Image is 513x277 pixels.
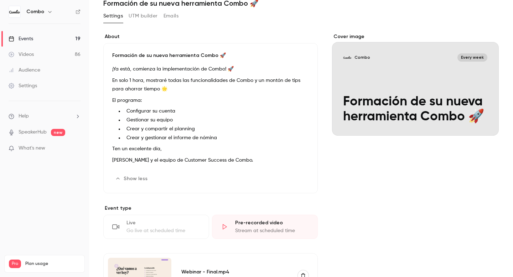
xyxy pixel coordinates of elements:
[9,35,33,42] div: Events
[112,96,309,105] p: El programa:
[112,76,309,93] p: En solo 1 hora, mostraré todas las funcionalidades de Combo y un montón de tips para ahorrar tiem...
[9,260,21,268] span: Pro
[124,134,309,142] li: Crear y gestionar el informe de nómina
[9,6,20,17] img: Combo
[112,156,309,164] p: [PERSON_NAME] y el equipo de Customer Success de Combo.
[72,145,81,152] iframe: Noticeable Trigger
[9,67,40,74] div: Audience
[126,219,200,226] div: Live
[19,129,47,136] a: SpeakerHub
[103,10,123,22] button: Settings
[212,215,318,239] div: Pre-recorded videoStream at scheduled time
[235,227,309,234] div: Stream at scheduled time
[25,261,80,267] span: Plan usage
[332,33,499,40] label: Cover image
[103,205,318,212] p: Event type
[112,52,309,59] p: Formación de su nueva herramienta Combo 🚀
[112,65,309,73] p: ¡Ya está, comienza la implementación de Combo! 🚀
[26,8,44,15] h6: Combo
[124,125,309,133] li: Crear y compartir el planning
[103,33,318,40] label: About
[129,10,157,22] button: UTM builder
[112,173,152,184] button: Show less
[164,10,178,22] button: Emails
[19,145,45,152] span: What's new
[124,116,309,124] li: Gestionar su equipo
[51,129,65,136] span: new
[181,268,289,276] div: Webinar - Final.mp4
[235,219,309,226] div: Pre-recorded video
[9,51,34,58] div: Videos
[9,82,37,89] div: Settings
[19,113,29,120] span: Help
[332,33,499,136] section: Cover image
[9,113,81,120] li: help-dropdown-opener
[112,145,309,153] p: Ten un excelente día,
[103,215,209,239] div: LiveGo live at scheduled time
[126,227,200,234] div: Go live at scheduled time
[124,108,309,115] li: Configurar su cuenta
